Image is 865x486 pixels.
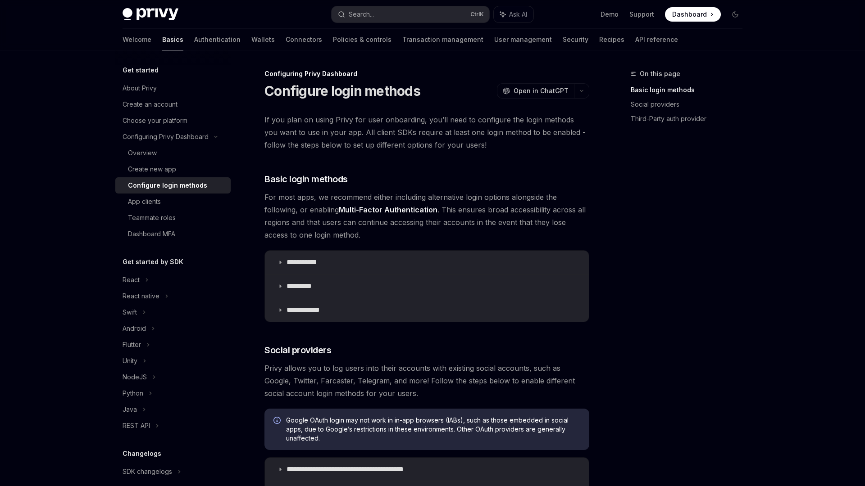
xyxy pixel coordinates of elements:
[494,29,552,50] a: User management
[349,9,374,20] div: Search...
[123,83,157,94] div: About Privy
[264,362,589,400] span: Privy allows you to log users into their accounts with existing social accounts, such as Google, ...
[162,29,183,50] a: Basics
[123,115,187,126] div: Choose your platform
[115,210,231,226] a: Teammate roles
[494,6,533,22] button: Ask AI
[123,388,143,399] div: Python
[599,29,624,50] a: Recipes
[128,229,175,239] div: Dashboard MFA
[123,339,141,350] div: Flutter
[273,417,282,426] svg: Info
[514,86,569,95] span: Open in ChatGPT
[128,212,176,223] div: Teammate roles
[115,80,231,96] a: About Privy
[115,145,231,161] a: Overview
[123,29,151,50] a: Welcome
[264,191,589,241] span: For most apps, we recommend either including alternative login options alongside the following, o...
[194,29,241,50] a: Authentication
[563,29,588,50] a: Security
[123,307,137,318] div: Swift
[123,323,146,334] div: Android
[123,291,159,301] div: React native
[123,355,137,366] div: Unity
[264,173,348,185] span: Basic login methods
[128,148,157,158] div: Overview
[601,10,619,19] a: Demo
[115,112,231,129] a: Choose your platform
[115,96,231,112] a: Create an account
[123,256,183,267] h5: Get started by SDK
[115,226,231,242] a: Dashboard MFA
[123,420,150,431] div: REST API
[402,29,483,50] a: Transaction management
[251,29,275,50] a: Wallets
[123,372,147,382] div: NodeJS
[332,6,489,22] button: Search...CtrlK
[631,97,750,112] a: Social providers
[264,113,589,151] span: If you plan on using Privy for user onboarding, you’ll need to configure the login methods you wa...
[123,404,137,415] div: Java
[123,99,178,110] div: Create an account
[509,10,527,19] span: Ask AI
[497,83,574,99] button: Open in ChatGPT
[128,164,176,175] div: Create new app
[631,83,750,97] a: Basic login methods
[631,112,750,126] a: Third-Party auth provider
[123,65,159,76] h5: Get started
[264,344,331,356] span: Social providers
[470,11,484,18] span: Ctrl K
[123,131,209,142] div: Configuring Privy Dashboard
[123,466,172,477] div: SDK changelogs
[123,448,161,459] h5: Changelogs
[640,68,680,79] span: On this page
[115,177,231,193] a: Configure login methods
[264,69,589,78] div: Configuring Privy Dashboard
[264,83,420,99] h1: Configure login methods
[286,29,322,50] a: Connectors
[128,180,207,191] div: Configure login methods
[635,29,678,50] a: API reference
[629,10,654,19] a: Support
[665,7,721,22] a: Dashboard
[333,29,392,50] a: Policies & controls
[128,196,161,207] div: App clients
[115,193,231,210] a: App clients
[115,161,231,177] a: Create new app
[123,8,178,21] img: dark logo
[123,274,140,285] div: React
[339,205,437,215] a: Multi-Factor Authentication
[286,416,580,443] span: Google OAuth login may not work in in-app browsers (IABs), such as those embedded in social apps,...
[728,7,742,22] button: Toggle dark mode
[672,10,707,19] span: Dashboard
